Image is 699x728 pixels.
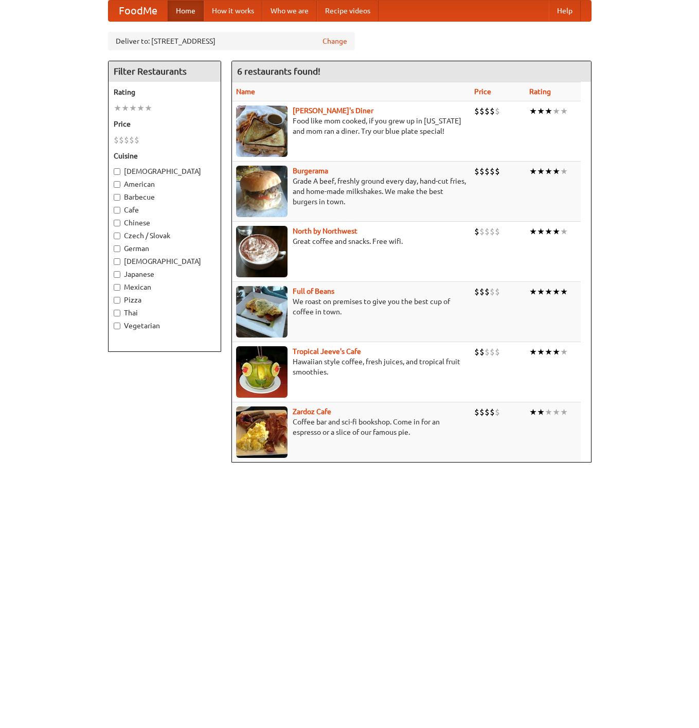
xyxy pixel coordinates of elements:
[114,218,216,228] label: Chinese
[545,406,552,418] li: ★
[552,346,560,358] li: ★
[474,226,479,237] li: $
[529,105,537,117] li: ★
[293,106,373,115] a: [PERSON_NAME]'s Diner
[549,1,581,21] a: Help
[293,347,361,356] b: Tropical Jeeve's Cafe
[236,166,288,217] img: burgerama.jpg
[552,166,560,177] li: ★
[545,166,552,177] li: ★
[114,271,120,278] input: Japanese
[545,346,552,358] li: ★
[114,284,120,291] input: Mexican
[552,286,560,297] li: ★
[322,36,347,46] a: Change
[485,166,490,177] li: $
[490,346,495,358] li: $
[114,151,216,161] h5: Cuisine
[293,287,334,295] a: Full of Beans
[529,346,537,358] li: ★
[236,236,466,246] p: Great coffee and snacks. Free wifi.
[114,179,216,189] label: American
[236,87,255,96] a: Name
[114,295,216,305] label: Pizza
[236,116,466,136] p: Food like mom cooked, if you grew up in [US_STATE] and mom ran a diner. Try our blue plate special!
[537,166,545,177] li: ★
[114,256,216,267] label: [DEMOGRAPHIC_DATA]
[236,176,466,207] p: Grade A beef, freshly ground every day, hand-cut fries, and home-made milkshakes. We make the bes...
[490,226,495,237] li: $
[124,134,129,146] li: $
[236,406,288,458] img: zardoz.jpg
[119,134,124,146] li: $
[490,406,495,418] li: $
[537,406,545,418] li: ★
[545,105,552,117] li: ★
[114,321,216,331] label: Vegetarian
[495,406,500,418] li: $
[495,105,500,117] li: $
[114,166,216,176] label: [DEMOGRAPHIC_DATA]
[529,87,551,96] a: Rating
[114,269,216,279] label: Japanese
[236,417,466,437] p: Coffee bar and sci-fi bookshop. Come in for an espresso or a slice of our famous pie.
[537,226,545,237] li: ★
[114,205,216,215] label: Cafe
[204,1,262,21] a: How it works
[114,207,120,214] input: Cafe
[474,87,491,96] a: Price
[114,233,120,239] input: Czech / Slovak
[474,346,479,358] li: $
[485,226,490,237] li: $
[134,134,139,146] li: $
[479,226,485,237] li: $
[537,105,545,117] li: ★
[236,346,288,398] img: jeeves.jpg
[114,168,120,175] input: [DEMOGRAPHIC_DATA]
[529,226,537,237] li: ★
[495,346,500,358] li: $
[114,134,119,146] li: $
[545,286,552,297] li: ★
[293,227,357,235] b: North by Northwest
[237,66,320,76] ng-pluralize: 6 restaurants found!
[490,166,495,177] li: $
[485,406,490,418] li: $
[552,105,560,117] li: ★
[552,226,560,237] li: ★
[262,1,317,21] a: Who we are
[114,102,121,114] li: ★
[129,102,137,114] li: ★
[317,1,379,21] a: Recipe videos
[495,286,500,297] li: $
[114,258,120,265] input: [DEMOGRAPHIC_DATA]
[114,245,120,252] input: German
[479,286,485,297] li: $
[236,296,466,317] p: We roast on premises to give you the best cup of coffee in town.
[293,407,331,416] a: Zardoz Cafe
[490,286,495,297] li: $
[560,406,568,418] li: ★
[495,166,500,177] li: $
[293,167,328,175] b: Burgerama
[485,105,490,117] li: $
[479,346,485,358] li: $
[114,181,120,188] input: American
[114,192,216,202] label: Barbecue
[236,226,288,277] img: north.jpg
[236,286,288,338] img: beans.jpg
[485,346,490,358] li: $
[474,105,479,117] li: $
[537,346,545,358] li: ★
[474,406,479,418] li: $
[479,166,485,177] li: $
[114,308,216,318] label: Thai
[529,286,537,297] li: ★
[114,230,216,241] label: Czech / Slovak
[529,406,537,418] li: ★
[479,406,485,418] li: $
[108,32,355,50] div: Deliver to: [STREET_ADDRESS]
[545,226,552,237] li: ★
[490,105,495,117] li: $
